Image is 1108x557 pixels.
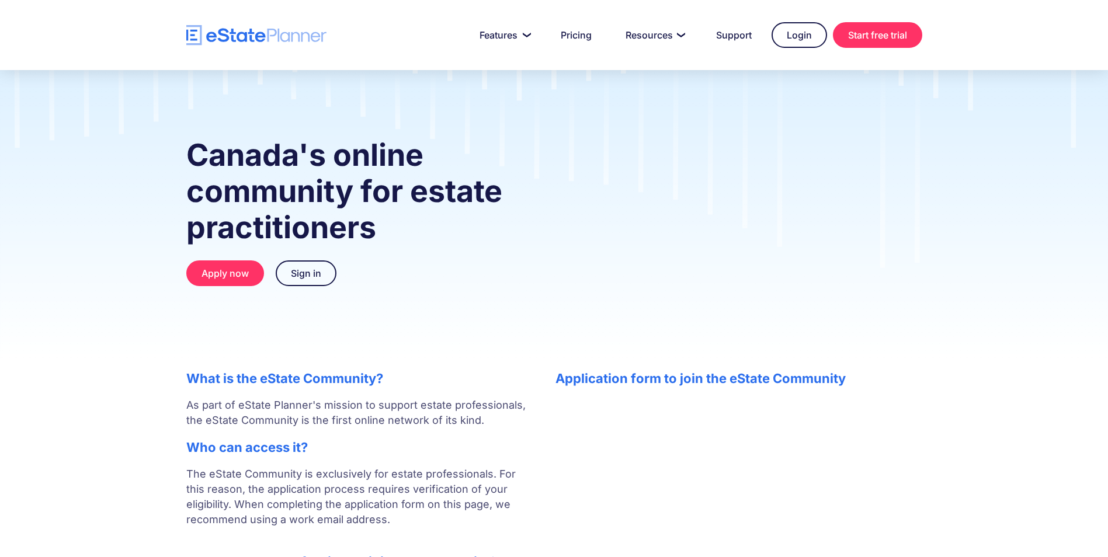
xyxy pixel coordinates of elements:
[186,467,532,542] p: The eState Community is exclusively for estate professionals. For this reason, the application pr...
[466,23,541,47] a: Features
[555,371,922,386] h2: Application form to join the eState Community
[186,398,532,428] p: As part of eState Planner's mission to support estate professionals, the eState Community is the ...
[186,137,502,246] strong: Canada's online community for estate practitioners
[186,371,532,386] h2: What is the eState Community?
[702,23,766,47] a: Support
[186,440,532,455] h2: Who can access it?
[547,23,606,47] a: Pricing
[833,22,922,48] a: Start free trial
[186,25,327,46] a: home
[276,260,336,286] a: Sign in
[186,260,264,286] a: Apply now
[772,22,827,48] a: Login
[612,23,696,47] a: Resources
